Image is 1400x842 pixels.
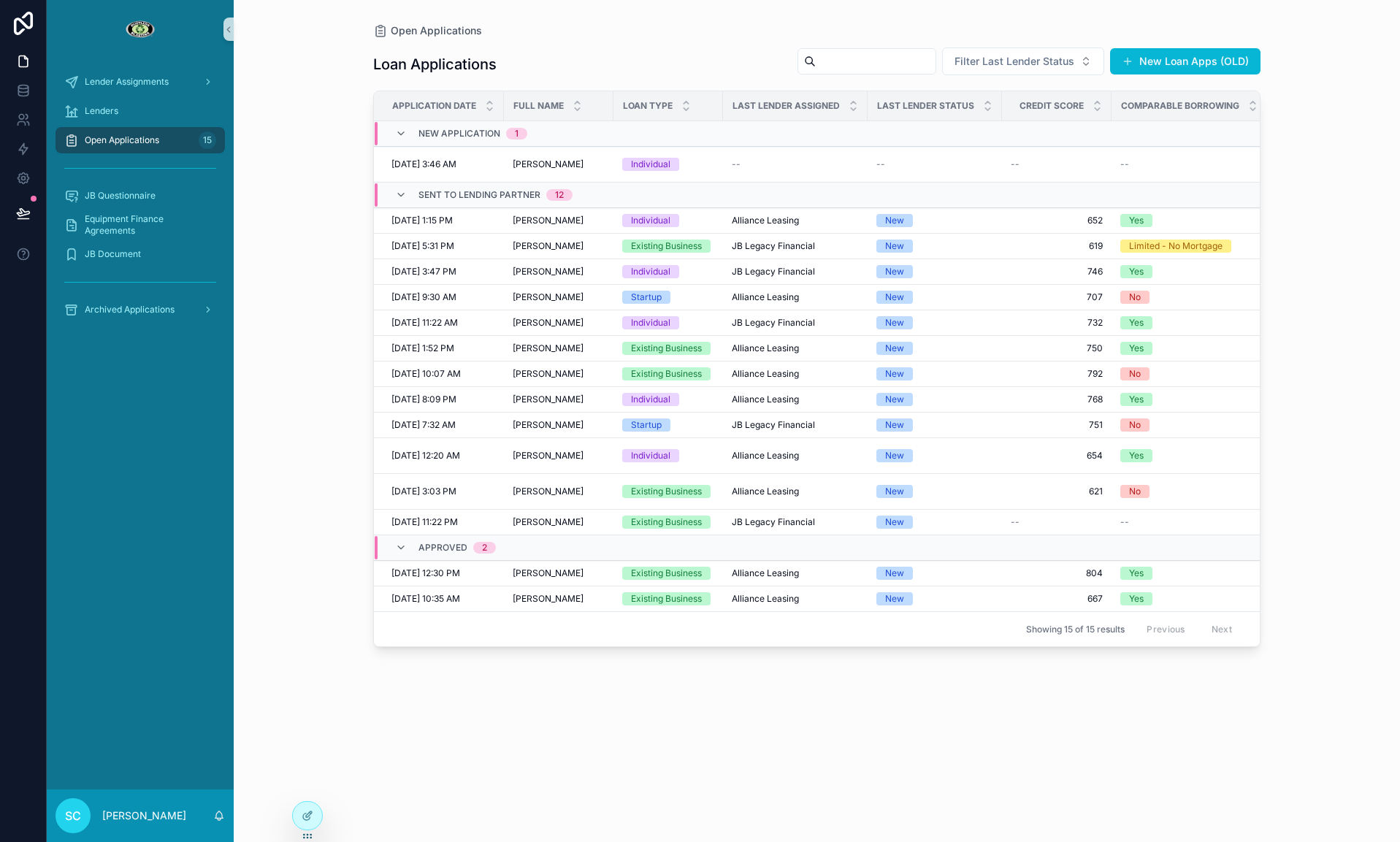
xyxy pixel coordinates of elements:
[391,419,495,431] a: [DATE] 7:32 AM
[732,100,840,112] span: Last Lender Assigned
[732,158,859,170] a: --
[622,567,714,580] a: Existing Business
[56,127,225,153] a: Open Applications15
[732,450,859,462] a: Alliance Leasing
[515,128,519,139] div: 1
[1129,214,1144,227] div: Yes
[391,450,460,462] span: [DATE] 12:20 AM
[513,266,584,278] span: [PERSON_NAME]
[631,265,670,278] div: Individual
[885,592,904,605] div: New
[56,241,225,267] a: JB Document
[1129,342,1144,355] div: Yes
[391,215,495,226] a: [DATE] 1:15 PM
[513,342,584,354] span: [PERSON_NAME]
[513,394,584,405] span: [PERSON_NAME]
[199,131,216,149] div: 15
[1120,291,1258,304] a: No
[876,516,993,529] a: New
[622,367,714,380] a: Existing Business
[1120,158,1258,170] a: --
[391,419,456,431] span: [DATE] 7:32 AM
[513,593,605,605] a: [PERSON_NAME]
[1110,48,1261,74] button: New Loan Apps (OLD)
[1011,419,1103,431] span: 751
[631,367,702,380] div: Existing Business
[631,240,702,253] div: Existing Business
[513,240,605,252] a: [PERSON_NAME]
[732,266,815,278] span: JB Legacy Financial
[1011,158,1020,170] span: --
[1120,485,1258,498] a: No
[1129,367,1141,380] div: No
[391,240,495,252] a: [DATE] 5:31 PM
[1011,486,1103,497] a: 621
[1011,593,1103,605] a: 667
[125,18,155,41] img: App logo
[885,516,904,529] div: New
[65,807,81,824] span: SC
[56,183,225,209] a: JB Questionnaire
[85,134,159,146] span: Open Applications
[631,291,662,304] div: Startup
[622,342,714,355] a: Existing Business
[513,291,605,303] a: [PERSON_NAME]
[1120,316,1258,329] a: Yes
[885,418,904,432] div: New
[513,158,605,170] a: [PERSON_NAME]
[391,567,495,579] a: [DATE] 12:30 PM
[1129,316,1144,329] div: Yes
[555,189,564,201] div: 12
[732,419,859,431] a: JB Legacy Financial
[1129,449,1144,462] div: Yes
[85,76,169,88] span: Lender Assignments
[85,190,156,202] span: JB Questionnaire
[391,158,456,170] span: [DATE] 3:46 AM
[391,291,495,303] a: [DATE] 9:30 AM
[513,158,584,170] span: [PERSON_NAME]
[513,394,605,405] a: [PERSON_NAME]
[1011,394,1103,405] span: 768
[391,486,456,497] span: [DATE] 3:03 PM
[1120,592,1258,605] a: Yes
[732,368,859,380] a: Alliance Leasing
[1011,342,1103,354] a: 750
[1011,266,1103,278] span: 746
[885,393,904,406] div: New
[56,69,225,95] a: Lender Assignments
[391,450,495,462] a: [DATE] 12:20 AM
[885,449,904,462] div: New
[622,240,714,253] a: Existing Business
[732,394,859,405] a: Alliance Leasing
[885,316,904,329] div: New
[391,593,495,605] a: [DATE] 10:35 AM
[513,486,584,497] span: [PERSON_NAME]
[885,240,904,253] div: New
[732,291,859,303] a: Alliance Leasing
[622,449,714,462] a: Individual
[876,158,885,170] span: --
[1011,158,1103,170] a: --
[513,450,584,462] span: [PERSON_NAME]
[732,486,859,497] a: Alliance Leasing
[876,449,993,462] a: New
[391,266,495,278] a: [DATE] 3:47 PM
[391,394,495,405] a: [DATE] 8:09 PM
[513,266,605,278] a: [PERSON_NAME]
[373,23,482,38] a: Open Applications
[418,542,467,554] span: Approved
[56,296,225,323] a: Archived Applications
[622,291,714,304] a: Startup
[391,266,456,278] span: [DATE] 3:47 PM
[1011,215,1103,226] span: 652
[885,342,904,355] div: New
[1011,291,1103,303] span: 707
[622,393,714,406] a: Individual
[732,450,799,462] span: Alliance Leasing
[732,567,799,579] span: Alliance Leasing
[732,486,799,497] span: Alliance Leasing
[877,100,974,112] span: Last Lender Status
[513,291,584,303] span: [PERSON_NAME]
